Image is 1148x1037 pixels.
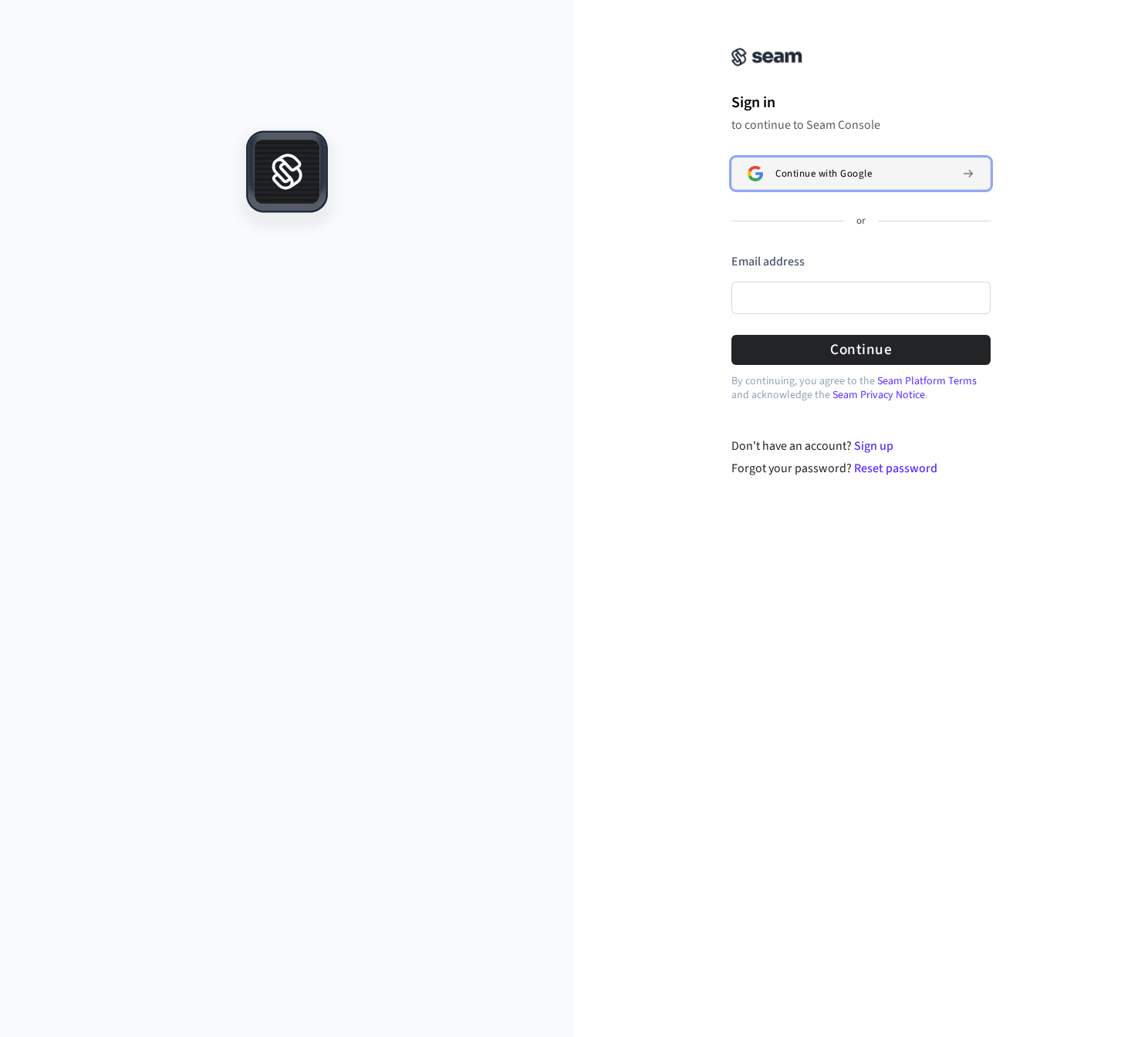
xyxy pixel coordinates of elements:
[731,117,991,133] p: to continue to Seam Console
[731,437,991,455] div: Don't have an account?
[731,157,991,190] button: Sign in with GoogleContinue with Google
[832,387,925,403] a: Seam Privacy Notice
[854,460,937,477] a: Reset password
[748,166,763,181] img: Sign in with Google
[854,437,893,454] a: Sign up
[877,373,977,389] a: Seam Platform Terms
[731,48,802,66] img: Seam Console
[731,374,991,402] p: By continuing, you agree to the and acknowledge the .
[856,214,866,228] p: or
[731,459,991,478] div: Forgot your password?
[731,91,991,114] h1: Sign in
[731,253,805,270] label: Email address
[731,335,991,365] button: Continue
[775,167,872,180] span: Continue with Google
